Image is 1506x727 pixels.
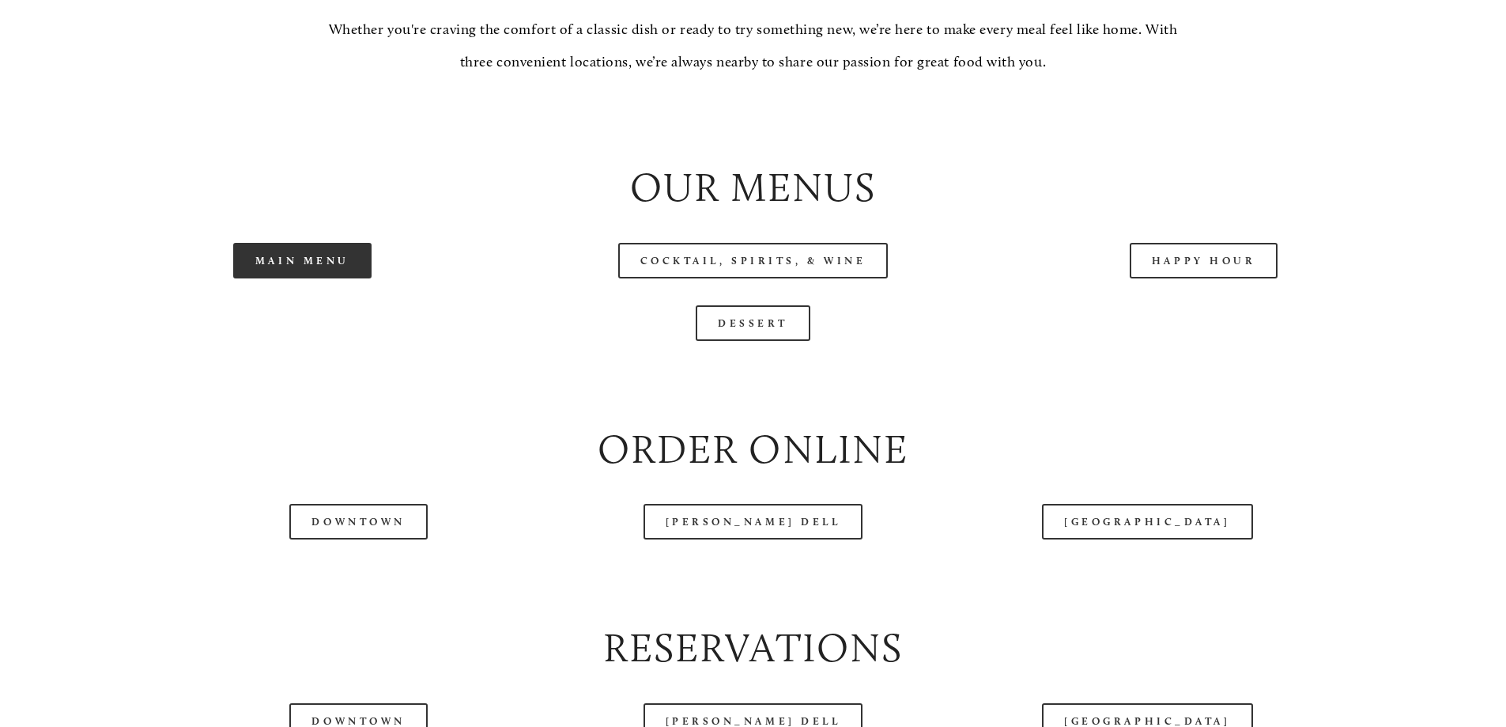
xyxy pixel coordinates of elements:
a: Happy Hour [1130,243,1278,278]
h2: Our Menus [90,160,1415,216]
h2: Reservations [90,620,1415,676]
a: Main Menu [233,243,372,278]
a: Dessert [696,305,810,341]
a: Cocktail, Spirits, & Wine [618,243,889,278]
a: Downtown [289,504,427,540]
a: [GEOGRAPHIC_DATA] [1042,504,1252,540]
a: [PERSON_NAME] Dell [644,504,863,540]
h2: Order Online [90,422,1415,478]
